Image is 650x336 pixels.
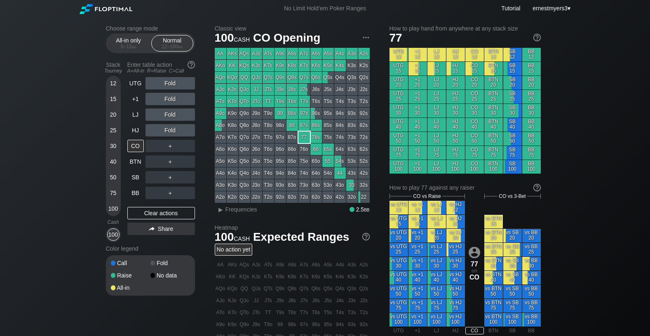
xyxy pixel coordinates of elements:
div: Q3o [239,179,250,191]
div: 33 [346,179,358,191]
div: BB 100 [522,160,541,174]
div: K2s [358,60,370,71]
div: LJ 15 [427,62,446,75]
div: T4o [263,167,274,179]
div: 97s [298,108,310,119]
div: KQo [227,72,238,83]
div: 65s [322,143,334,155]
div: QJo [239,84,250,95]
div: 85s [322,120,334,131]
div: A6s [310,48,322,59]
div: CO 25 [465,90,484,103]
span: bb [132,44,136,49]
span: 100 [214,32,251,45]
div: BTN [127,155,144,168]
div: T6s [310,96,322,107]
div: 43s [346,167,358,179]
div: 92s [358,108,370,119]
div: JTo [251,96,262,107]
div: 99 [275,108,286,119]
div: J2s [358,84,370,95]
h2: Choose range mode [106,25,195,32]
div: BB 30 [522,104,541,117]
div: J5o [251,155,262,167]
div: BB 40 [522,118,541,132]
div: +1 50 [408,132,427,146]
div: 100 [107,228,120,241]
div: T7o [263,132,274,143]
div: 12 [107,77,120,89]
div: TT [263,96,274,107]
div: A5s [322,48,334,59]
div: Q6o [239,143,250,155]
div: 88 [286,120,298,131]
div: QTo [239,96,250,107]
div: 53o [322,179,334,191]
div: BTN 50 [484,132,503,146]
div: Normal [153,35,191,51]
div: AA [215,48,226,59]
div: 98s [286,108,298,119]
div: 92o [275,191,286,203]
div: UTG 20 [390,76,408,89]
div: 94s [334,108,346,119]
div: 76s [310,132,322,143]
div: LJ 100 [427,160,446,174]
div: 86s [310,120,322,131]
div: A9o [215,108,226,119]
div: 83o [286,179,298,191]
div: J5s [322,84,334,95]
div: 97o [275,132,286,143]
div: 77 [298,132,310,143]
div: 20 [107,108,120,121]
div: 44 [334,167,346,179]
div: SB 100 [503,160,522,174]
div: ATs [263,48,274,59]
img: ellipsis.fd386fe8.svg [361,33,371,42]
div: 75 [107,187,120,199]
div: K8o [227,120,238,131]
div: J8s [286,84,298,95]
div: No data [150,273,190,278]
div: SB 75 [503,146,522,160]
div: 95s [322,108,334,119]
div: A4s [334,48,346,59]
div: CO 20 [465,76,484,89]
img: Floptimal logo [80,4,132,14]
div: 98o [275,120,286,131]
div: 85o [286,155,298,167]
div: ＋ [145,187,195,199]
div: HJ 25 [446,90,465,103]
div: CO 30 [465,104,484,117]
div: SB 12 [503,48,522,61]
div: K8s [286,60,298,71]
div: 84s [334,120,346,131]
div: UTG 75 [390,146,408,160]
span: 77 [390,31,402,44]
div: BTN 15 [484,62,503,75]
div: HJ 40 [446,118,465,132]
span: bb [178,44,183,49]
div: T7s [298,96,310,107]
div: UTG 30 [390,104,408,117]
div: 5 – 12 [111,44,146,49]
div: T5o [263,155,274,167]
div: A2o [215,191,226,203]
div: +1 15 [408,62,427,75]
div: Q2o [239,191,250,203]
div: A2s [358,48,370,59]
div: HJ 15 [446,62,465,75]
div: 30 [107,140,120,152]
div: CO 40 [465,118,484,132]
div: 96o [275,143,286,155]
span: CO Opening [252,32,321,45]
div: Fold [145,108,195,121]
div: 55 [322,155,334,167]
div: 32s [358,179,370,191]
div: 100 [107,202,120,215]
div: 65o [310,155,322,167]
div: A3o [215,179,226,191]
div: How to play 77 against any raiser [390,184,541,191]
div: 42s [358,167,370,179]
div: T8s [286,96,298,107]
